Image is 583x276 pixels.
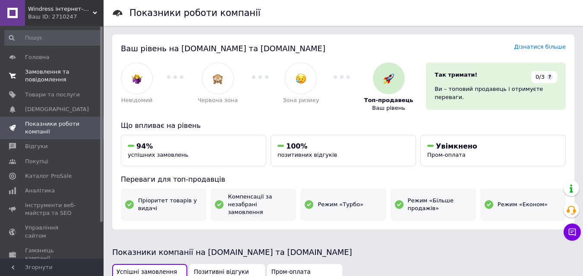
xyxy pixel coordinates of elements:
span: Аналітика [25,187,55,195]
span: успішних замовлень [128,152,188,158]
span: Невідомий [121,96,153,104]
a: Дізнатися більше [514,43,566,50]
span: Товари та послуги [25,91,80,99]
span: Режим «Турбо» [318,201,363,208]
span: Відгуки [25,143,47,150]
span: Інструменти веб-майстра та SEO [25,202,80,217]
span: Показники роботи компанії [25,120,80,136]
span: Червона зона [198,96,238,104]
img: :woman-shrugging: [132,73,142,84]
span: Гаманець компанії [25,247,80,262]
span: Windress інтернет-магазин тюля, штор та аксесуарів [28,5,93,13]
div: Ви – топовий продавець і отримуєте переваги. [435,85,557,101]
img: :disappointed_relieved: [296,73,306,84]
span: Режим «Більше продажів» [408,197,472,212]
span: Топ-продавець [364,96,413,104]
button: УвімкненоПром-оплата [420,135,566,166]
span: Що впливає на рівень [121,121,201,130]
span: Каталог ProSale [25,172,72,180]
span: позитивних відгуків [277,152,337,158]
span: Управління сайтом [25,224,80,239]
span: Переваги для топ-продавців [121,175,225,183]
h1: Показники роботи компанії [129,8,261,18]
span: Зона ризику [283,96,319,104]
span: Покупці [25,158,48,165]
button: 100%позитивних відгуків [271,135,416,166]
button: Чат з покупцем [564,223,581,241]
button: 94%успішних замовлень [121,135,266,166]
span: Режим «Економ» [498,201,548,208]
span: Компенсації за незабрані замовлення [228,193,292,217]
span: Ваш рівень на [DOMAIN_NAME] та [DOMAIN_NAME] [121,44,325,53]
input: Пошук [4,30,102,46]
span: 100% [286,142,307,150]
span: Ваш рівень [372,104,405,112]
span: Показники компанії на [DOMAIN_NAME] та [DOMAIN_NAME] [112,248,352,257]
span: Так тримати! [435,71,477,78]
div: Ваш ID: 2710247 [28,13,104,21]
span: Замовлення та повідомлення [25,68,80,84]
span: Увімкнено [436,142,477,150]
img: :rocket: [383,73,394,84]
img: :see_no_evil: [212,73,223,84]
span: [DEMOGRAPHIC_DATA] [25,105,89,113]
span: ? [547,74,553,80]
span: Пріоритет товарів у видачі [138,197,202,212]
span: 94% [136,142,153,150]
div: 0/3 [531,71,557,83]
span: Головна [25,53,49,61]
span: Пром-оплата [427,152,466,158]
